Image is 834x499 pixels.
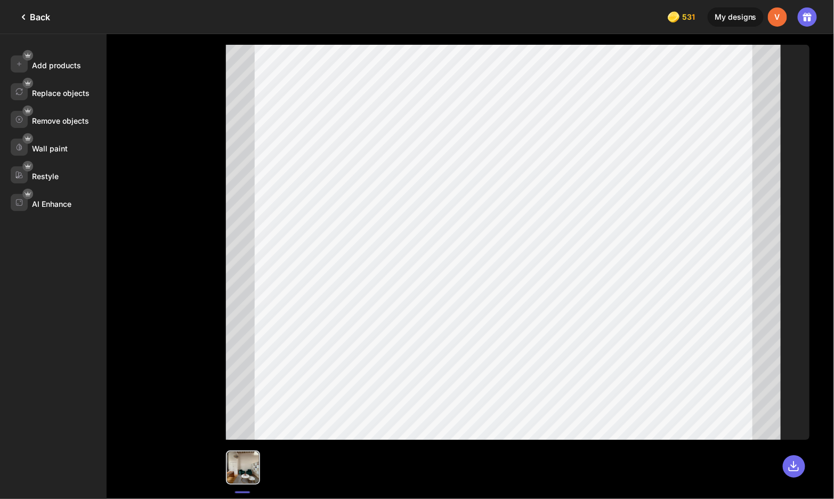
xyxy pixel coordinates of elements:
[17,11,50,23] div: Back
[32,88,90,98] div: Replace objects
[32,172,59,181] div: Restyle
[682,13,697,21] span: 531
[32,116,89,125] div: Remove objects
[768,7,787,27] div: V
[32,199,71,208] div: AI Enhance
[32,144,68,153] div: Wall paint
[708,7,764,27] div: My designs
[32,61,81,70] div: Add products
